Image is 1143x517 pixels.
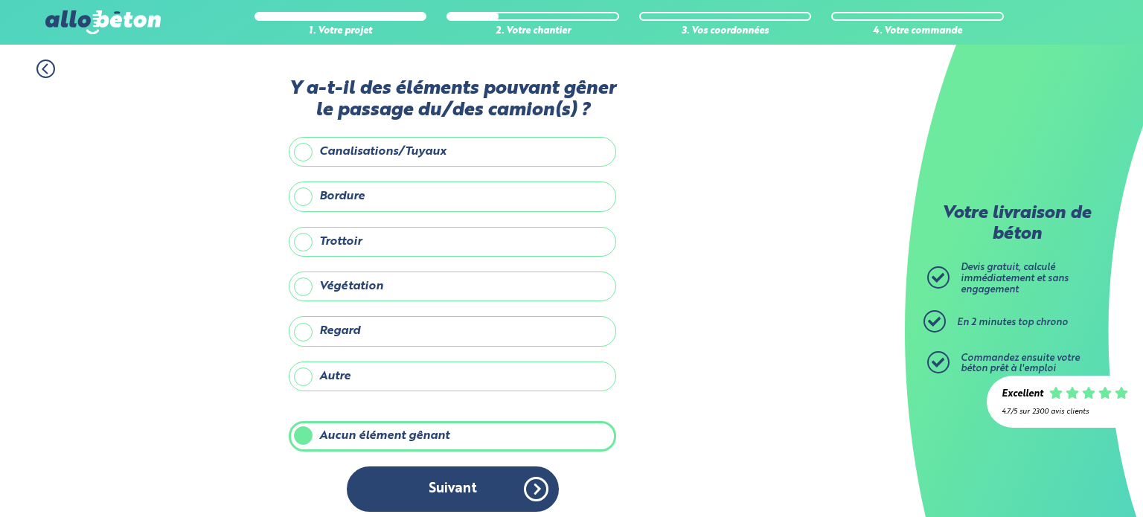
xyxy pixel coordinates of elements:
[639,26,812,37] div: 3. Vos coordonnées
[446,26,619,37] div: 2. Votre chantier
[289,78,616,122] label: Y a-t-il des éléments pouvant gêner le passage du/des camion(s) ?
[289,182,616,211] label: Bordure
[289,362,616,391] label: Autre
[1002,389,1043,400] div: Excellent
[289,316,616,346] label: Regard
[347,466,559,512] button: Suivant
[289,272,616,301] label: Végétation
[1011,459,1127,501] iframe: Help widget launcher
[289,421,616,451] label: Aucun élément gênant
[961,353,1080,374] span: Commandez ensuite votre béton prêt à l'emploi
[831,26,1004,37] div: 4. Votre commande
[957,318,1068,327] span: En 2 minutes top chrono
[931,204,1102,245] p: Votre livraison de béton
[1002,408,1128,416] div: 4.7/5 sur 2300 avis clients
[254,26,427,37] div: 1. Votre projet
[289,227,616,257] label: Trottoir
[45,10,160,34] img: allobéton
[961,263,1069,294] span: Devis gratuit, calculé immédiatement et sans engagement
[289,137,616,167] label: Canalisations/Tuyaux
